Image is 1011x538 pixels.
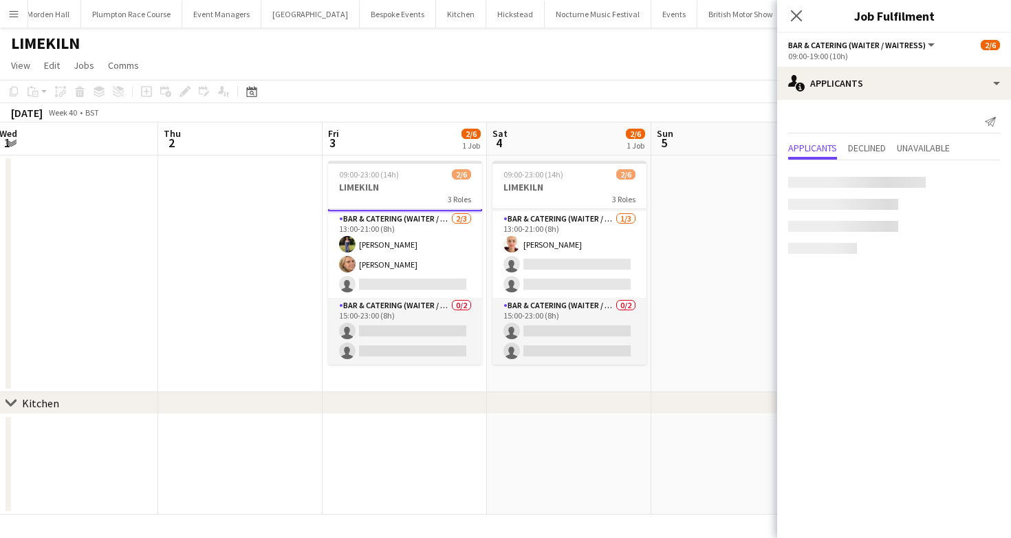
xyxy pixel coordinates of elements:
div: Kitchen [22,396,59,410]
span: Sat [492,127,508,140]
span: 4 [490,135,508,151]
span: Edit [44,59,60,72]
span: Week 40 [45,107,80,118]
app-job-card: 09:00-23:00 (14h)2/6LIMEKILN3 RolesBar & Catering (Waiter / waitress)0/109:00-19:00 (10h) Bar & C... [328,161,482,365]
h3: LIMEKILN [328,181,482,193]
button: Kitchen [436,1,486,28]
h3: LIMEKILN [492,181,646,193]
span: 2/6 [626,129,645,139]
h1: LIMEKILN [11,33,80,54]
span: 2/6 [616,169,635,180]
span: Fri [328,127,339,140]
div: 1 Job [462,140,480,151]
span: 09:00-23:00 (14h) [503,169,563,180]
span: Declined [848,143,886,153]
span: 3 Roles [448,194,471,204]
button: Hickstead [486,1,545,28]
div: 1 Job [627,140,644,151]
button: British Motor Show [697,1,785,28]
span: 3 Roles [612,194,635,204]
span: Bar & Catering (Waiter / waitress) [788,40,926,50]
app-card-role: Bar & Catering (Waiter / waitress)1/313:00-21:00 (8h)[PERSON_NAME] [492,211,646,298]
div: [DATE] [11,106,43,120]
span: 2/6 [461,129,481,139]
span: 3 [326,135,339,151]
span: 2 [162,135,181,151]
app-card-role: Bar & Catering (Waiter / waitress)0/215:00-23:00 (8h) [492,298,646,365]
a: View [6,56,36,74]
h3: Job Fulfilment [777,7,1011,25]
app-job-card: 09:00-23:00 (14h)2/6LIMEKILN3 RolesBar & Catering (Waiter / waitress)1/109:00-19:00 (10h)[PERSON_... [492,161,646,365]
span: Applicants [788,143,837,153]
button: Morden Hall [16,1,81,28]
button: Nocturne Music Festival [545,1,651,28]
span: Unavailable [897,143,950,153]
span: Thu [164,127,181,140]
span: 09:00-23:00 (14h) [339,169,399,180]
span: 2/6 [981,40,1000,50]
span: Jobs [74,59,94,72]
app-card-role: Bar & Catering (Waiter / waitress)2/313:00-21:00 (8h)[PERSON_NAME][PERSON_NAME] [328,211,482,298]
span: Comms [108,59,139,72]
div: BST [85,107,99,118]
button: [GEOGRAPHIC_DATA] [261,1,360,28]
div: 09:00-19:00 (10h) [788,51,1000,61]
a: Edit [39,56,65,74]
button: Events [651,1,697,28]
a: Comms [102,56,144,74]
app-card-role: Bar & Catering (Waiter / waitress)0/215:00-23:00 (8h) [328,298,482,365]
button: Plumpton Race Course [81,1,182,28]
span: 2/6 [452,169,471,180]
a: Jobs [68,56,100,74]
button: Event Managers [182,1,261,28]
div: Applicants [777,67,1011,100]
button: Bar & Catering (Waiter / waitress) [788,40,937,50]
button: Bespoke Events [360,1,436,28]
span: View [11,59,30,72]
span: Sun [657,127,673,140]
span: 5 [655,135,673,151]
